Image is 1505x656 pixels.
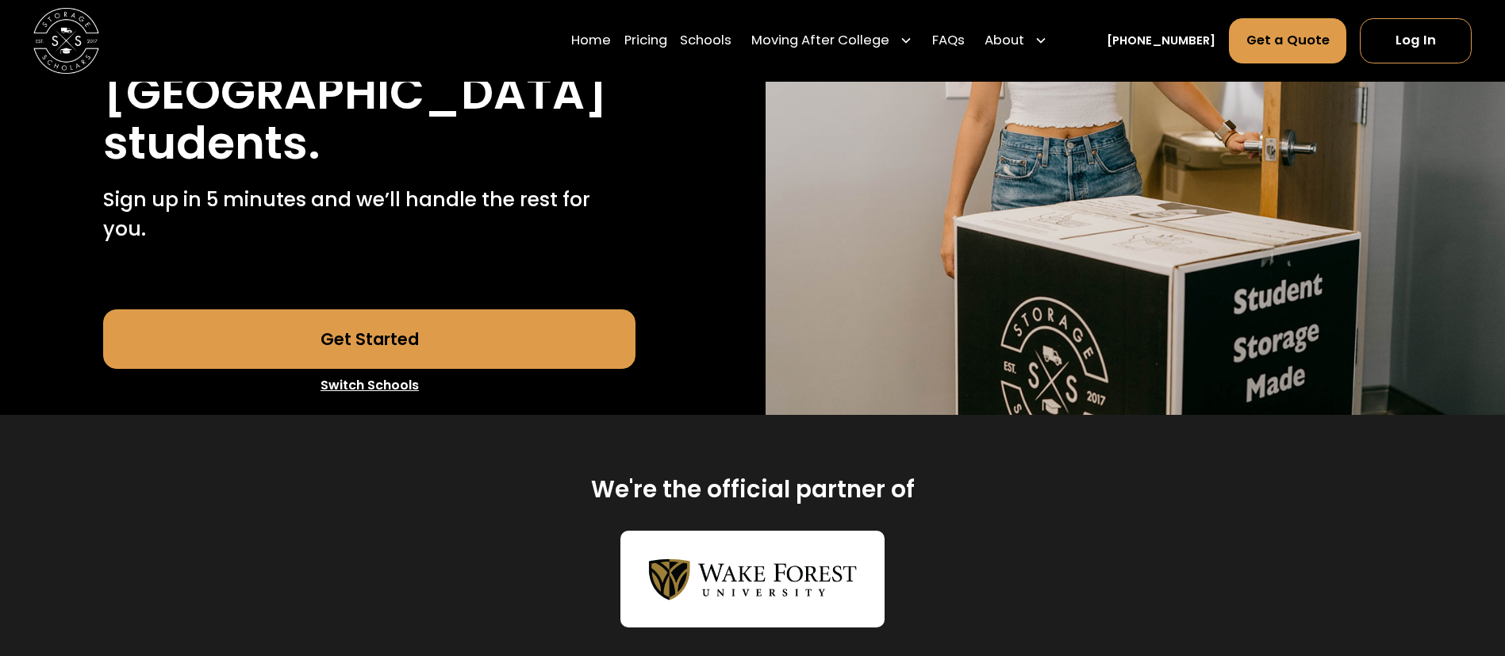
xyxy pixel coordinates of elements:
h1: [GEOGRAPHIC_DATA] [103,68,608,118]
a: Schools [680,18,731,64]
a: Switch Schools [103,369,635,402]
img: Storage Scholars main logo [33,8,99,74]
a: Log In [1360,19,1472,63]
div: Moving After College [751,32,889,52]
div: About [985,32,1024,52]
a: Home [571,18,611,64]
a: [PHONE_NUMBER] [1107,33,1215,50]
div: Moving After College [745,18,920,64]
a: home [33,8,99,74]
p: Sign up in 5 minutes and we’ll handle the rest for you. [103,185,635,244]
a: Pricing [624,18,667,64]
h1: students. [103,118,321,168]
a: Get Started [103,309,635,369]
a: Get a Quote [1229,19,1347,63]
div: About [978,18,1054,64]
a: FAQs [932,18,965,64]
h2: We're the official partner of [591,474,915,504]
